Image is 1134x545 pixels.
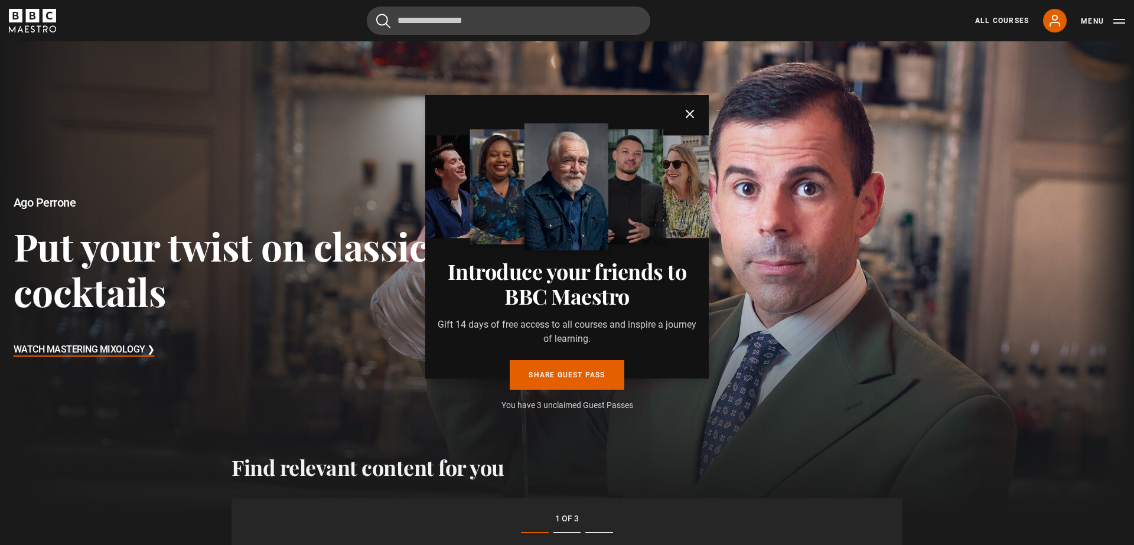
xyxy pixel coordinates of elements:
h2: Find relevant content for you [232,455,902,479]
h3: Introduce your friends to BBC Maestro [435,259,699,308]
a: Share guest pass [510,360,624,390]
svg: BBC Maestro [9,9,56,32]
button: Submit the search query [376,14,390,28]
h2: Ago Perrone [14,196,454,210]
a: All Courses [975,15,1029,26]
button: Toggle navigation [1081,15,1125,27]
p: Gift 14 days of free access to all courses and inspire a journey of learning. [435,318,699,346]
h3: Put your twist on classic cocktails [14,223,454,315]
p: You have 3 unclaimed Guest Passes [435,399,699,412]
input: Search [367,6,650,35]
p: 1 of 3 [279,513,855,525]
h3: Watch Mastering Mixology ❯ [14,341,155,359]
